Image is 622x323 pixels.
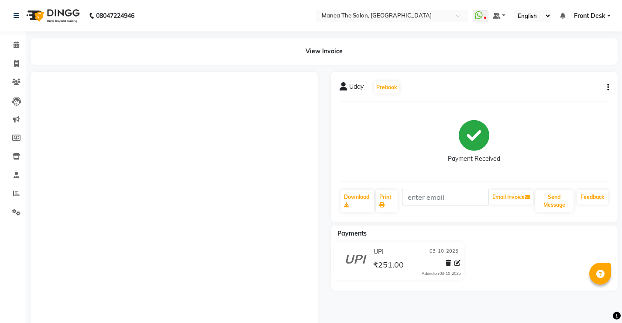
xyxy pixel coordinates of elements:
b: 08047224946 [96,3,134,28]
span: 03-10-2025 [430,247,458,257]
button: Email Invoice [489,190,533,205]
span: UPI [374,247,384,257]
div: Added on 03-10-2025 [422,271,460,277]
div: View Invoice [31,38,618,65]
a: Feedback [577,190,608,205]
span: ₹251.00 [373,260,404,272]
input: enter email [402,189,488,205]
img: logo [22,3,82,28]
button: Prebook [374,81,399,94]
span: Payments [337,229,367,237]
span: Uday [349,82,364,94]
a: Print [376,190,398,212]
span: Front Desk [574,11,605,21]
div: Payment Received [448,154,500,163]
button: Send Message [535,190,574,212]
iframe: chat widget [585,288,613,314]
a: Download [340,190,374,212]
